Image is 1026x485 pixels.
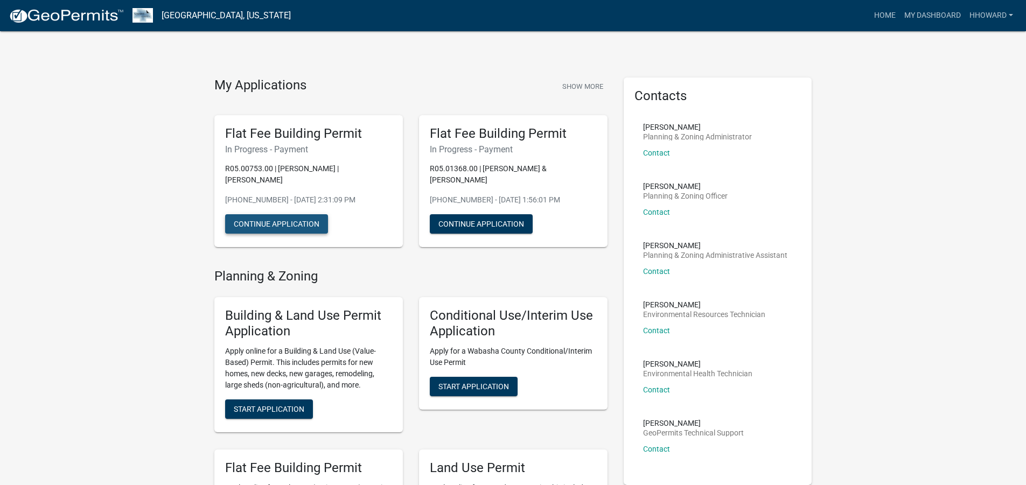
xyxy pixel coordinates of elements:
p: [PERSON_NAME] [643,182,728,190]
button: Continue Application [430,214,533,234]
p: Apply for a Wabasha County Conditional/Interim Use Permit [430,346,597,368]
span: Start Application [438,382,509,390]
a: Hhoward [965,5,1017,26]
p: [PERSON_NAME] [643,123,752,131]
p: R05.00753.00 | [PERSON_NAME] | [PERSON_NAME] [225,163,392,186]
a: Contact [643,149,670,157]
h5: Land Use Permit [430,460,597,476]
h4: Planning & Zoning [214,269,608,284]
p: Environmental Health Technician [643,370,752,377]
h5: Flat Fee Building Permit [225,460,392,476]
p: [PERSON_NAME] [643,360,752,368]
p: R05.01368.00 | [PERSON_NAME] & [PERSON_NAME] [430,163,597,186]
h4: My Applications [214,78,306,94]
p: [PERSON_NAME] [643,242,787,249]
p: [PERSON_NAME] [643,419,744,427]
a: Home [870,5,900,26]
p: [PHONE_NUMBER] - [DATE] 1:56:01 PM [430,194,597,206]
a: Contact [643,445,670,453]
p: [PERSON_NAME] [643,301,765,308]
button: Show More [558,78,608,95]
p: Planning & Zoning Administrative Assistant [643,251,787,259]
h6: In Progress - Payment [430,144,597,154]
h5: Flat Fee Building Permit [430,126,597,142]
h5: Flat Fee Building Permit [225,126,392,142]
p: GeoPermits Technical Support [643,429,744,437]
a: Contact [643,208,670,216]
p: Environmental Resources Technician [643,311,765,318]
h5: Contacts [634,88,801,104]
button: Start Application [430,377,518,396]
a: [GEOGRAPHIC_DATA], [US_STATE] [162,6,291,25]
p: [PHONE_NUMBER] - [DATE] 2:31:09 PM [225,194,392,206]
p: Apply online for a Building & Land Use (Value-Based) Permit. This includes permits for new homes,... [225,346,392,391]
h5: Building & Land Use Permit Application [225,308,392,339]
button: Continue Application [225,214,328,234]
a: Contact [643,326,670,335]
h5: Conditional Use/Interim Use Application [430,308,597,339]
h6: In Progress - Payment [225,144,392,154]
a: Contact [643,385,670,394]
p: Planning & Zoning Administrator [643,133,752,140]
a: Contact [643,267,670,276]
span: Start Application [234,404,304,413]
button: Start Application [225,399,313,419]
img: Wabasha County, Minnesota [132,8,153,23]
p: Planning & Zoning Officer [643,192,728,200]
a: My Dashboard [900,5,965,26]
